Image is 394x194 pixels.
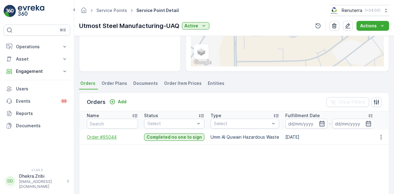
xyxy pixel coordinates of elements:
[4,107,70,120] a: Reports
[19,179,63,189] p: [EMAIL_ADDRESS][DOMAIN_NAME]
[4,83,70,95] a: Users
[332,119,374,129] input: dd/mm/yyyy
[182,22,209,30] button: Active
[4,53,70,65] button: Asset
[102,80,127,86] span: Order Plans
[80,80,95,86] span: Orders
[147,121,195,127] p: Select
[18,5,44,17] img: logo_light-DOdMpM7g.png
[207,130,282,145] td: Umm Al Quwain Hazardous Waste
[285,119,328,129] input: dd/mm/yyyy
[144,113,158,119] p: Status
[330,7,339,14] img: Screenshot_2024-07-26_at_13.33.01.png
[4,120,70,132] a: Documents
[4,5,16,17] img: logo
[133,80,158,86] span: Documents
[342,7,362,14] p: Renuterra
[16,56,58,62] p: Asset
[184,23,198,29] p: Active
[16,98,57,104] p: Events
[16,86,68,92] p: Users
[19,173,63,179] p: Dhekra.Zribi
[214,121,270,127] p: Select
[4,95,70,107] a: Events99
[365,8,380,13] p: ( +04:00 )
[16,110,68,117] p: Reports
[164,80,202,86] span: Order Item Prices
[211,113,221,119] p: Type
[326,97,369,107] button: Clear Filters
[118,99,127,105] p: Add
[16,44,58,50] p: Operations
[80,9,87,14] a: Homepage
[4,41,70,53] button: Operations
[5,176,15,186] div: DD
[208,80,224,86] span: Entities
[329,120,331,127] p: -
[4,168,70,172] span: v 1.49.3
[87,113,99,119] p: Name
[87,134,138,140] a: Order #95044
[107,98,129,105] button: Add
[330,5,389,16] button: Renuterra(+04:00)
[4,173,70,189] button: DDDhekra.Zribi[EMAIL_ADDRESS][DOMAIN_NAME]
[16,123,68,129] p: Documents
[192,58,213,66] a: Open this area in Google Maps (opens a new window)
[147,134,202,140] p: Completed no one to sign
[96,8,127,13] a: Service Points
[195,45,208,58] a: Layers
[282,130,377,145] td: [DATE]
[360,23,377,29] p: Actions
[87,98,106,106] p: Orders
[87,119,138,129] input: Search
[60,28,66,33] p: ⌘B
[4,65,70,77] button: Engagement
[135,7,180,14] span: Service Point Detail
[339,99,365,105] p: Clear Filters
[79,21,179,30] p: Utmost Steel Manufacturing-UAQ
[192,58,213,66] img: Google
[16,68,58,74] p: Engagement
[62,99,66,104] p: 99
[285,113,320,119] p: Fulfillment Date
[144,133,204,141] button: Completed no one to sign
[356,21,389,31] button: Actions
